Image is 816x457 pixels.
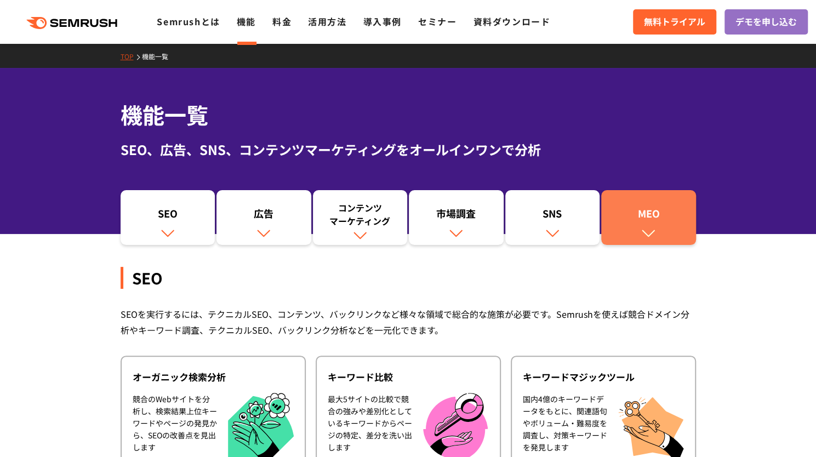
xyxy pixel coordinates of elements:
[121,52,142,61] a: TOP
[121,140,696,159] div: SEO、広告、SNS、コンテンツマーケティングをオールインワンで分析
[222,207,306,225] div: 広告
[523,370,684,384] div: キーワードマジックツール
[607,207,691,225] div: MEO
[272,15,292,28] a: 料金
[126,207,210,225] div: SEO
[157,15,220,28] a: Semrushとは
[328,370,489,384] div: キーワード比較
[121,99,696,131] h1: 機能一覧
[505,190,600,245] a: SNS
[363,15,402,28] a: 導入事例
[313,190,408,245] a: コンテンツマーケティング
[601,190,696,245] a: MEO
[308,15,346,28] a: 活用方法
[735,15,797,29] span: デモを申し込む
[724,9,808,35] a: デモを申し込む
[318,201,402,227] div: コンテンツ マーケティング
[644,15,705,29] span: 無料トライアル
[121,306,696,338] div: SEOを実行するには、テクニカルSEO、コンテンツ、バックリンクなど様々な領域で総合的な施策が必要です。Semrushを使えば競合ドメイン分析やキーワード調査、テクニカルSEO、バックリンク分析...
[418,15,456,28] a: セミナー
[414,207,498,225] div: 市場調査
[121,190,215,245] a: SEO
[409,190,504,245] a: 市場調査
[121,267,696,289] div: SEO
[633,9,716,35] a: 無料トライアル
[133,370,294,384] div: オーガニック検索分析
[216,190,311,245] a: 広告
[142,52,176,61] a: 機能一覧
[473,15,550,28] a: 資料ダウンロード
[237,15,256,28] a: 機能
[511,207,595,225] div: SNS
